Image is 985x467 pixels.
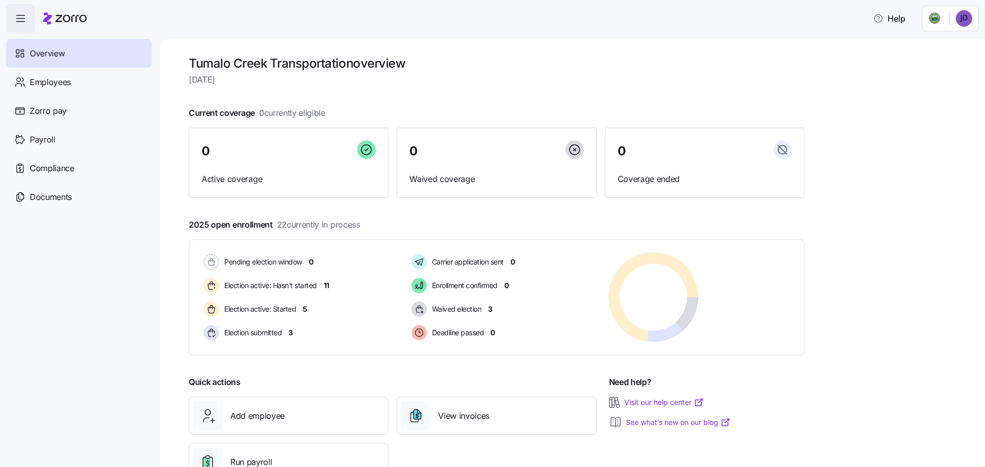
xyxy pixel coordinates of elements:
[309,257,313,267] span: 0
[929,12,941,25] img: Employer logo
[488,304,493,314] span: 3
[409,173,583,186] span: Waived coverage
[626,417,731,428] a: See what’s new on our blog
[429,304,482,314] span: Waived election
[409,145,418,157] span: 0
[189,55,804,71] h1: Tumalo Creek Transportation overview
[189,376,241,389] span: Quick actions
[30,191,72,204] span: Documents
[956,10,972,27] img: 6e41b417d7f6a2e29315fb8ea7ce5f26
[6,125,152,154] a: Payroll
[438,410,489,422] span: View invoices
[259,107,325,119] span: 0 currently eligible
[288,328,293,338] span: 3
[429,328,484,338] span: Deadline passed
[6,154,152,182] a: Compliance
[221,304,296,314] span: Election active: Started
[189,218,360,231] span: 2025 open enrollment
[30,76,71,89] span: Employees
[324,280,329,291] span: 11
[202,173,376,186] span: Active coverage
[6,182,152,211] a: Documents
[30,105,67,117] span: Zorro pay
[189,73,804,86] span: [DATE]
[873,12,905,25] span: Help
[277,218,360,231] span: 22 currently in process
[618,173,792,186] span: Coverage ended
[202,145,210,157] span: 0
[30,162,74,175] span: Compliance
[490,328,495,338] span: 0
[6,68,152,96] a: Employees
[30,47,65,60] span: Overview
[865,8,914,29] button: Help
[6,39,152,68] a: Overview
[618,145,626,157] span: 0
[221,328,282,338] span: Election submitted
[429,280,498,291] span: Enrollment confirmed
[230,410,285,422] span: Add employee
[624,397,704,408] a: Visit our help center
[303,304,307,314] span: 5
[221,257,302,267] span: Pending election window
[6,96,152,125] a: Zorro pay
[609,376,652,389] span: Need help?
[189,107,325,119] span: Current coverage
[221,280,317,291] span: Election active: Hasn't started
[510,257,515,267] span: 0
[504,280,509,291] span: 0
[429,257,504,267] span: Carrier application sent
[30,133,55,146] span: Payroll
